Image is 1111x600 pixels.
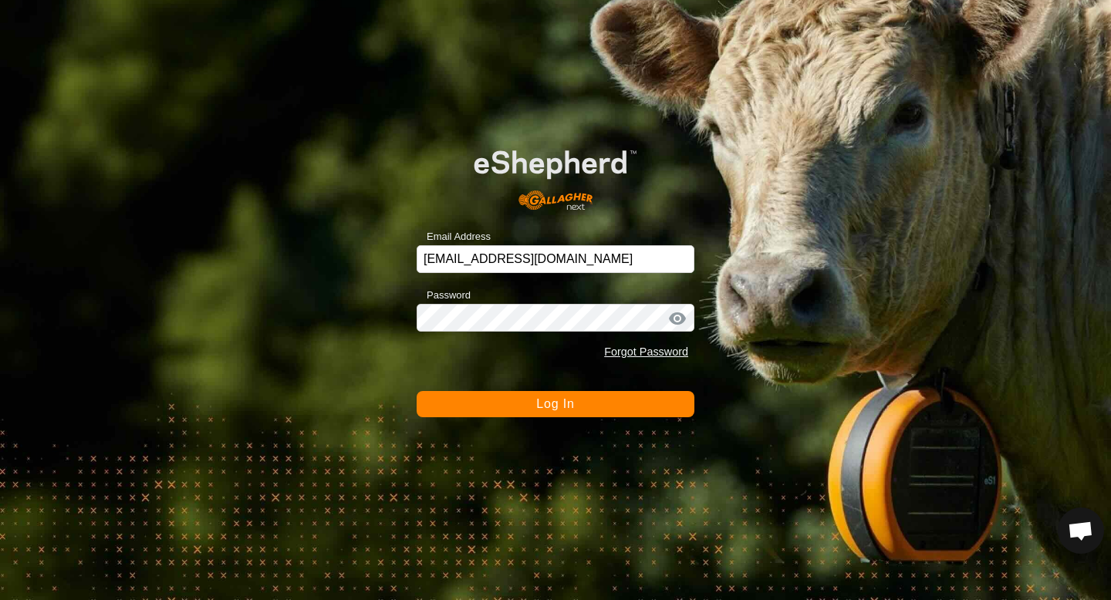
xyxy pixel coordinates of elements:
[417,229,491,244] label: Email Address
[417,245,694,273] input: Email Address
[1058,507,1104,554] div: Open chat
[536,397,574,410] span: Log In
[417,288,471,303] label: Password
[604,346,688,358] a: Forgot Password
[444,127,667,222] img: E-shepherd Logo
[417,391,694,417] button: Log In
